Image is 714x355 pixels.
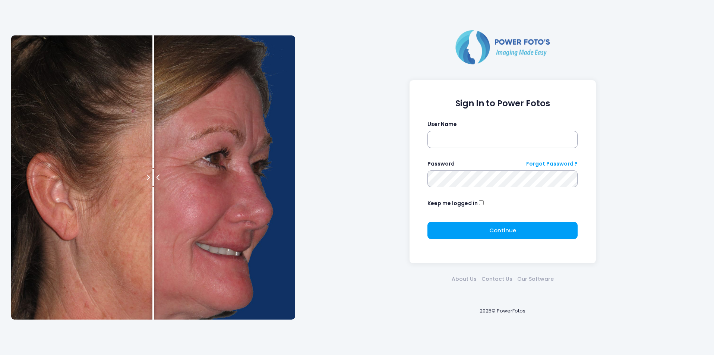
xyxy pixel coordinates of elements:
[452,28,553,66] img: Logo
[427,200,478,207] label: Keep me logged in
[449,275,479,283] a: About Us
[427,222,578,239] button: Continue
[427,160,455,168] label: Password
[526,160,578,168] a: Forgot Password ?
[489,226,516,234] span: Continue
[427,98,578,109] h1: Sign In to Power Fotos
[427,120,457,128] label: User Name
[302,295,703,327] div: 2025© PowerFotos
[479,275,515,283] a: Contact Us
[515,275,556,283] a: Our Software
